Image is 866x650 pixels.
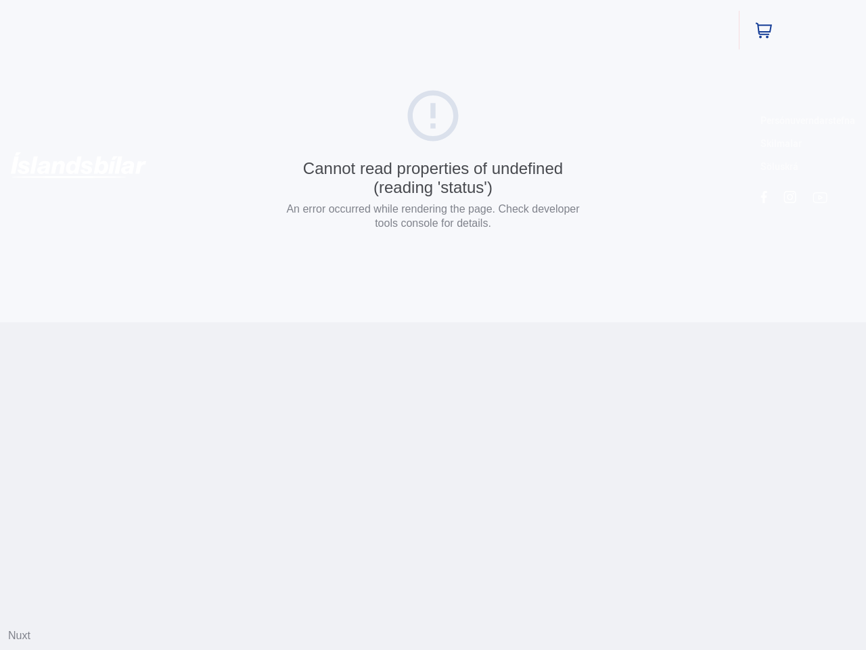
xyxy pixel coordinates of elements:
[11,5,51,46] button: Opna LiveChat spjallviðmót
[760,137,802,150] a: Skilmalar
[760,114,855,127] a: Persónuverndarstefna
[281,159,585,196] div: Cannot read properties of undefined (reading 'status')
[8,630,30,641] a: Nuxt
[281,202,585,230] p: An error occurred while rendering the page. Check developer tools console for details.
[760,160,798,173] a: Söluskrá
